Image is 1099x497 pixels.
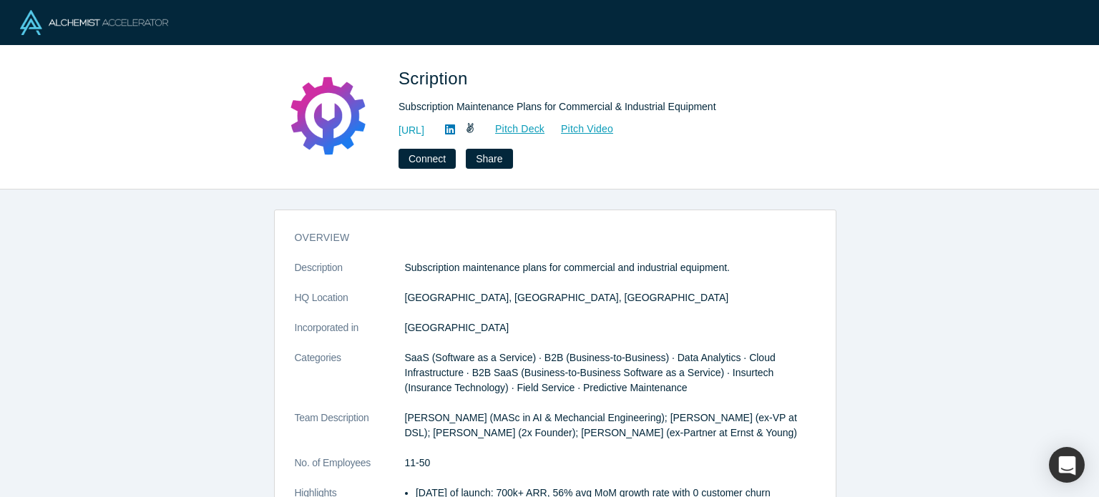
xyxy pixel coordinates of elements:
button: Connect [399,149,456,169]
dt: Categories [295,350,405,410]
a: Pitch Video [545,121,614,137]
img: Alchemist Logo [20,10,168,35]
span: Scription [399,69,473,88]
dt: Description [295,260,405,290]
a: Pitch Deck [479,121,545,137]
img: Scription's Logo [278,66,378,166]
button: Share [466,149,512,169]
p: [PERSON_NAME] (MASc in AI & Mechancial Engineering); [PERSON_NAME] (ex-VP at DSL); [PERSON_NAME] ... [405,410,816,441]
dt: Team Description [295,410,405,456]
dt: No. of Employees [295,456,405,486]
dt: HQ Location [295,290,405,320]
span: SaaS (Software as a Service) · B2B (Business-to-Business) · Data Analytics · Cloud Infrastructure... [405,352,776,393]
a: [URL] [399,123,424,138]
dd: [GEOGRAPHIC_DATA], [GEOGRAPHIC_DATA], [GEOGRAPHIC_DATA] [405,290,816,305]
dd: 11-50 [405,456,816,471]
dd: [GEOGRAPHIC_DATA] [405,320,816,335]
div: Subscription Maintenance Plans for Commercial & Industrial Equipment [399,99,799,114]
h3: overview [295,230,796,245]
dt: Incorporated in [295,320,405,350]
p: Subscription maintenance plans for commercial and industrial equipment. [405,260,816,275]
